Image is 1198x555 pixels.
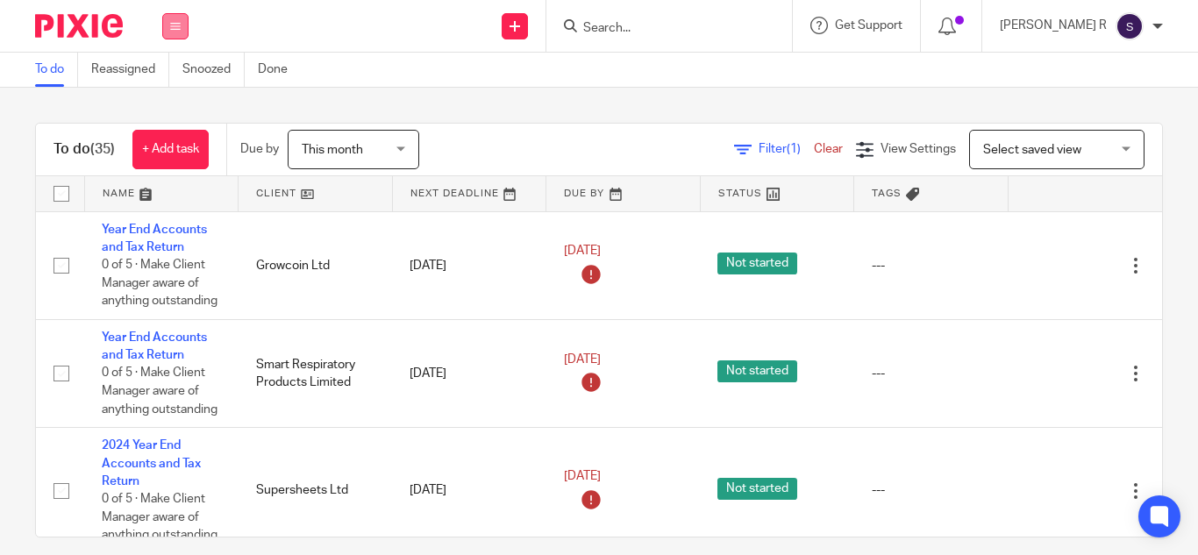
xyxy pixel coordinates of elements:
a: Year End Accounts and Tax Return [102,224,207,253]
a: To do [35,53,78,87]
div: --- [872,257,991,274]
span: Select saved view [983,144,1081,156]
td: [DATE] [392,319,546,427]
span: 0 of 5 · Make Client Manager aware of anything outstanding [102,493,217,541]
td: Growcoin Ltd [239,211,393,319]
span: Not started [717,478,797,500]
input: Search [581,21,739,37]
span: Get Support [835,19,902,32]
img: svg%3E [1116,12,1144,40]
a: Clear [814,143,843,155]
span: (35) [90,142,115,156]
td: Smart Respiratory Products Limited [239,319,393,427]
a: Reassigned [91,53,169,87]
td: [DATE] [392,428,546,554]
span: Tags [872,189,902,198]
img: Pixie [35,14,123,38]
span: [DATE] [564,470,601,482]
a: Snoozed [182,53,245,87]
p: Due by [240,140,279,158]
span: Filter [759,143,814,155]
span: 0 of 5 · Make Client Manager aware of anything outstanding [102,367,217,416]
a: 2024 Year End Accounts and Tax Return [102,439,201,487]
p: [PERSON_NAME] R [1000,17,1107,34]
a: + Add task [132,130,209,169]
h1: To do [53,140,115,159]
td: Supersheets Ltd [239,428,393,554]
span: 0 of 5 · Make Client Manager aware of anything outstanding [102,259,217,307]
span: This month [302,144,363,156]
span: [DATE] [564,245,601,258]
span: (1) [787,143,801,155]
td: [DATE] [392,211,546,319]
span: [DATE] [564,353,601,366]
span: Not started [717,253,797,274]
span: View Settings [881,143,956,155]
div: --- [872,481,991,499]
span: Not started [717,360,797,382]
a: Done [258,53,301,87]
div: --- [872,365,991,382]
a: Year End Accounts and Tax Return [102,331,207,361]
